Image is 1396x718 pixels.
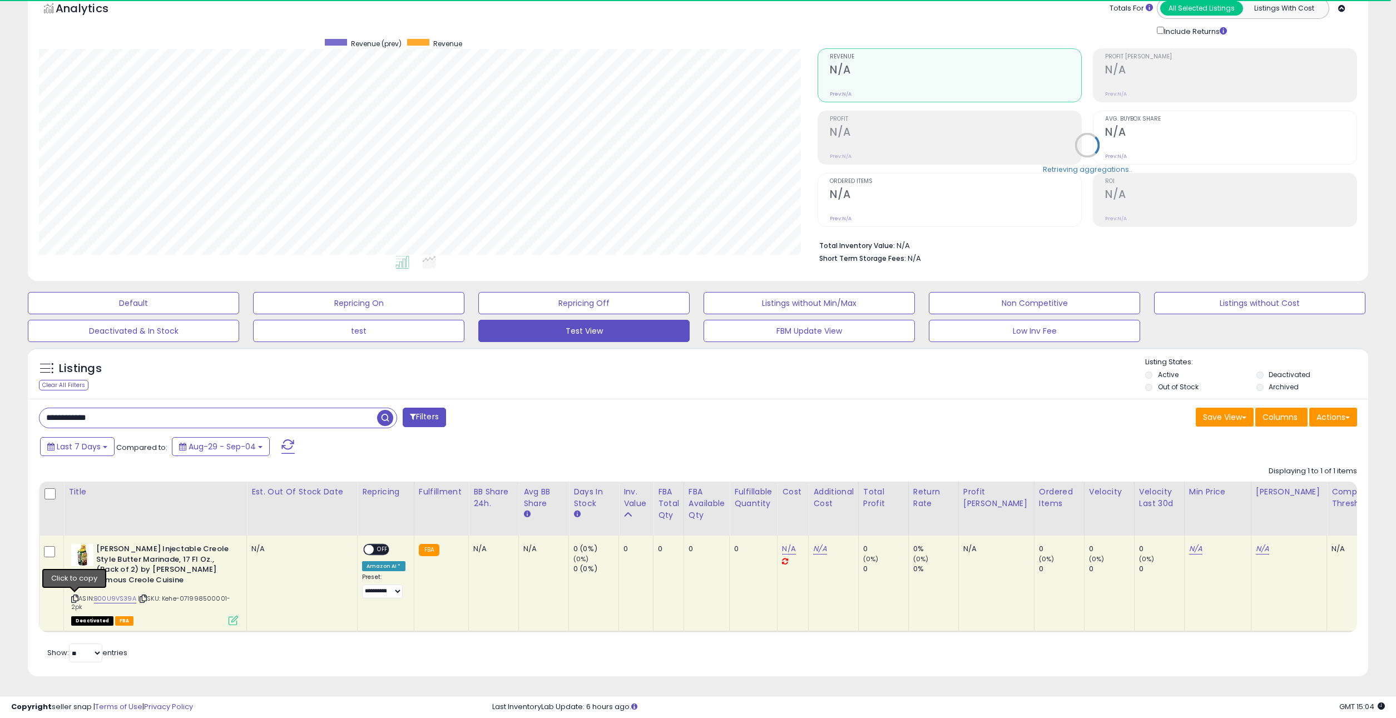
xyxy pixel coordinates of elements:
[419,486,464,498] div: Fulfillment
[1160,1,1243,16] button: All Selected Listings
[1196,408,1254,427] button: Save View
[704,320,915,342] button: FBM Update View
[782,486,804,498] div: Cost
[913,486,954,509] div: Return Rate
[116,442,167,453] span: Compared to:
[11,701,52,712] strong: Copyright
[963,486,1029,509] div: Profit [PERSON_NAME]
[473,544,510,554] div: N/A
[1158,370,1179,379] label: Active
[813,486,854,509] div: Additional Cost
[1139,564,1184,574] div: 0
[734,544,769,554] div: 0
[782,543,795,554] a: N/A
[1139,486,1180,509] div: Velocity Last 30d
[28,320,239,342] button: Deactivated & In Stock
[28,292,239,314] button: Default
[473,486,514,509] div: BB Share 24h.
[1043,164,1132,174] div: Retrieving aggregations..
[351,39,402,48] span: Revenue (prev)
[1269,370,1310,379] label: Deactivated
[71,544,93,566] img: 41sZG2n-psL._SL40_.jpg
[1039,544,1084,554] div: 0
[523,509,530,519] small: Avg BB Share.
[573,509,580,519] small: Days In Stock.
[56,1,130,19] h5: Analytics
[913,544,958,554] div: 0%
[253,292,464,314] button: Repricing On
[929,320,1140,342] button: Low Inv Fee
[1089,544,1134,554] div: 0
[863,564,908,574] div: 0
[71,616,113,626] span: All listings that are unavailable for purchase on Amazon for any reason other than out-of-stock
[573,564,618,574] div: 0 (0%)
[658,544,675,554] div: 0
[115,616,134,626] span: FBA
[913,564,958,574] div: 0%
[253,320,464,342] button: test
[863,486,904,509] div: Total Profit
[1256,486,1322,498] div: [PERSON_NAME]
[1139,554,1155,563] small: (0%)
[1331,486,1389,509] div: Comp. Price Threshold
[1089,554,1105,563] small: (0%)
[172,437,270,456] button: Aug-29 - Sep-04
[1189,543,1202,554] a: N/A
[1145,357,1368,368] p: Listing States:
[59,361,102,377] h5: Listings
[929,292,1140,314] button: Non Competitive
[913,554,929,563] small: (0%)
[623,544,645,554] div: 0
[689,544,721,554] div: 0
[433,39,462,48] span: Revenue
[623,486,649,509] div: Inv. value
[1189,486,1246,498] div: Min Price
[1158,382,1199,392] label: Out of Stock
[573,486,614,509] div: Days In Stock
[704,292,915,314] button: Listings without Min/Max
[863,544,908,554] div: 0
[47,647,127,658] span: Show: entries
[96,544,231,588] b: [PERSON_NAME] Injectable Creole Style Butter Marinade, 17 Fl Oz., (Pack of 2) by [PERSON_NAME] Fa...
[1039,564,1084,574] div: 0
[419,544,439,556] small: FBA
[374,545,392,554] span: OFF
[734,486,773,509] div: Fulfillable Quantity
[189,441,256,452] span: Aug-29 - Sep-04
[1331,544,1385,554] div: N/A
[813,543,826,554] a: N/A
[11,702,193,712] div: seller snap | |
[1263,412,1298,423] span: Columns
[1256,543,1269,554] a: N/A
[94,594,136,603] a: B00U9VS39A
[1309,408,1357,427] button: Actions
[1089,486,1130,498] div: Velocity
[1110,3,1153,14] div: Totals For
[251,544,349,554] p: N/A
[57,441,101,452] span: Last 7 Days
[1242,1,1325,16] button: Listings With Cost
[39,380,88,390] div: Clear All Filters
[71,544,238,624] div: ASIN:
[1039,486,1080,509] div: Ordered Items
[1089,564,1134,574] div: 0
[362,486,409,498] div: Repricing
[523,486,564,509] div: Avg BB Share
[1154,292,1365,314] button: Listings without Cost
[1269,382,1299,392] label: Archived
[1255,408,1308,427] button: Columns
[362,561,405,571] div: Amazon AI *
[95,701,142,712] a: Terms of Use
[478,292,690,314] button: Repricing Off
[573,544,618,554] div: 0 (0%)
[658,486,679,521] div: FBA Total Qty
[68,486,242,498] div: Title
[523,544,560,554] div: N/A
[251,486,353,498] div: Est. Out Of Stock Date
[144,701,193,712] a: Privacy Policy
[1039,554,1055,563] small: (0%)
[40,437,115,456] button: Last 7 Days
[71,594,230,611] span: | SKU: Kehe-071998500001-2pk
[689,486,725,521] div: FBA Available Qty
[1149,24,1240,37] div: Include Returns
